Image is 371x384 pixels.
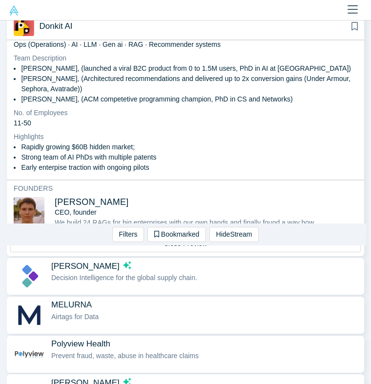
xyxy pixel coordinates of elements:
[7,336,364,372] button: Polyview HealthPrevent fraud, waste, abuse in healthcare claims
[14,340,44,369] img: Polyview Health's Logo
[51,339,110,349] span: Polyview Health
[14,262,44,291] img: Kimaru AI's Logo
[209,227,259,242] button: HideStream
[51,274,197,282] span: Decision Intelligence for the global supply chain.
[7,258,364,294] button: [PERSON_NAME]dsa ai sparklesDecision Intelligence for the global supply chain.
[147,227,206,242] button: Bookmarked
[14,301,44,330] img: MELURNA's Logo
[51,313,99,321] span: Airtags for Data
[7,297,364,333] button: MELURNAAirtags for Data
[51,261,120,271] span: [PERSON_NAME]
[51,352,199,360] span: Prevent fraud, waste, abuse in healthcare claims
[123,261,131,269] svg: dsa ai sparkles
[51,300,92,310] span: MELURNA
[5,20,366,223] iframe: Alchemist Class XL Demo Day: Vault
[112,227,144,242] button: Filters
[9,5,19,16] img: Alchemist Vault Logo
